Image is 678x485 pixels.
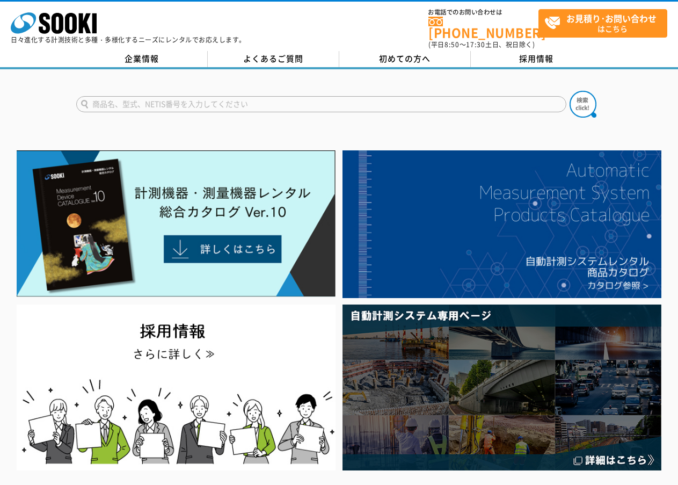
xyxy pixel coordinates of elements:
[76,51,208,67] a: 企業情報
[428,17,538,39] a: [PHONE_NUMBER]
[342,150,661,298] img: 自動計測システムカタログ
[444,40,460,49] span: 8:50
[570,91,596,118] img: btn_search.png
[566,12,657,25] strong: お見積り･お問い合わせ
[379,53,431,64] span: 初めての方へ
[342,305,661,470] img: 自動計測システム専用ページ
[76,96,566,112] input: 商品名、型式、NETIS番号を入力してください
[471,51,602,67] a: 採用情報
[466,40,485,49] span: 17:30
[17,150,336,296] img: Catalog Ver10
[428,40,535,49] span: (平日 ～ 土日、祝日除く)
[544,10,667,37] span: はこちら
[538,9,667,38] a: お見積り･お問い合わせはこちら
[339,51,471,67] a: 初めての方へ
[208,51,339,67] a: よくあるご質問
[428,9,538,16] span: お電話でのお問い合わせは
[17,305,336,470] img: SOOKI recruit
[11,37,246,43] p: 日々進化する計測技術と多種・多様化するニーズにレンタルでお応えします。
